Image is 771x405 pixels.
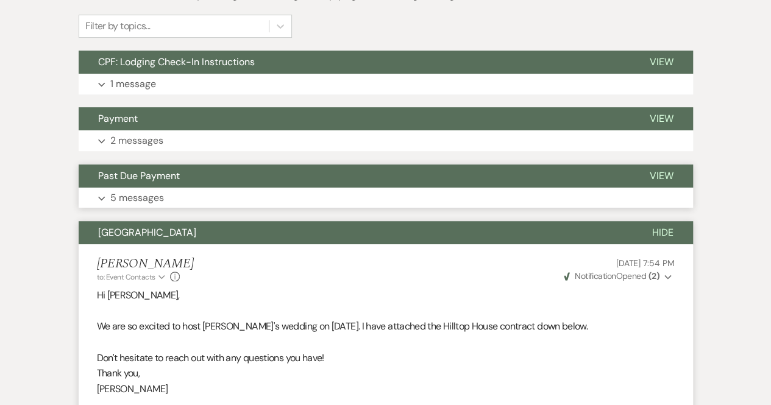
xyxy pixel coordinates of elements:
div: Filter by topics... [85,19,151,33]
span: Hide [652,226,673,239]
button: Past Due Payment [79,164,630,188]
span: View [650,169,673,182]
span: Past Due Payment [98,169,180,182]
button: CPF: Lodging Check-In Instructions [79,51,630,74]
span: CPF: Lodging Check-In Instructions [98,55,255,68]
span: Opened [564,270,659,281]
button: Hide [633,221,693,244]
button: 1 message [79,74,693,94]
span: [DATE] 7:54 PM [616,258,674,269]
span: View [650,55,673,68]
button: View [630,107,693,130]
p: 2 messages [110,133,163,149]
p: Don't hesitate to reach out with any questions you have! [97,350,675,366]
button: [GEOGRAPHIC_DATA] [79,221,633,244]
button: View [630,51,693,74]
p: [PERSON_NAME] [97,381,675,397]
span: to: Event Contacts [97,272,155,282]
span: Payment [98,112,138,125]
p: We are so excited to host [PERSON_NAME]'s wedding on [DATE]. I have attached the Hilltop House co... [97,319,675,334]
strong: ( 2 ) [648,270,659,281]
button: Payment [79,107,630,130]
button: to: Event Contacts [97,272,167,283]
p: 5 messages [110,190,164,206]
button: View [630,164,693,188]
p: Hi [PERSON_NAME], [97,287,675,303]
span: Notification [575,270,616,281]
p: Thank you, [97,365,675,381]
h5: [PERSON_NAME] [97,256,194,272]
p: 1 message [110,76,156,92]
button: 5 messages [79,188,693,208]
button: NotificationOpened (2) [562,270,675,283]
span: [GEOGRAPHIC_DATA] [98,226,196,239]
span: View [650,112,673,125]
button: 2 messages [79,130,693,151]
